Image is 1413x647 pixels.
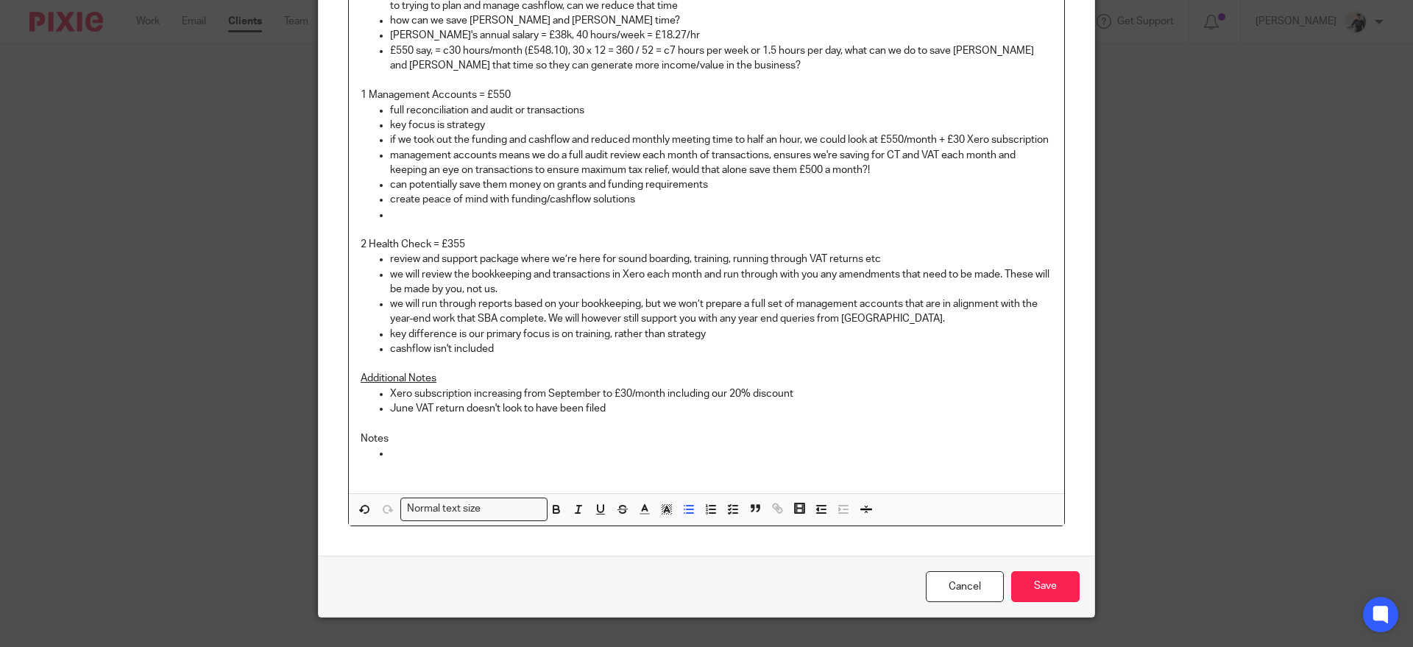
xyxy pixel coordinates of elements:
[400,498,548,520] div: Search for option
[390,132,1052,147] p: if we took out the funding and cashflow and reduced monthly meeting time to half an hour, we coul...
[926,571,1004,603] a: Cancel
[390,401,1052,416] p: June VAT return doesn't look to have been filed
[390,28,1052,43] p: [PERSON_NAME]'s annual salary = £38k, 40 hours/week = £18.27/hr
[390,103,1052,118] p: full reconciliation and audit or transactions
[390,118,1052,132] p: key focus is strategy
[390,252,1052,266] p: review and support package where we’re here for sound boarding, training, running through VAT ret...
[390,386,1052,401] p: Xero subscription increasing from September to £30/month including our 20% discount
[390,267,1052,297] p: we will review the bookkeeping and transactions in Xero each month and run through with you any a...
[390,148,1052,178] p: management accounts means we do a full audit review each month of transactions, ensures we're sav...
[361,373,436,383] u: Additional Notes
[404,501,484,517] span: Normal text size
[390,177,1052,192] p: can potentially save them money on grants and funding requirements
[390,43,1052,74] p: £550 say, = c30 hours/month (£548.10), 30 x 12 = 360 / 52 = c7 hours per week or 1.5 hours per da...
[361,88,1052,102] p: 1 Management Accounts = £550
[361,237,1052,252] p: 2 Health Check = £355
[390,13,1052,28] p: how can we save [PERSON_NAME] and [PERSON_NAME] time?
[486,501,539,517] input: Search for option
[1011,571,1080,603] input: Save
[390,192,1052,207] p: create peace of mind with funding/cashflow solutions
[361,431,1052,446] p: Notes
[390,342,1052,356] p: cashflow isn't included
[390,297,1052,327] p: we will run through reports based on your bookkeeping, but we won’t prepare a full set of managem...
[390,327,1052,342] p: key difference is our primary focus is on training, rather than strategy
